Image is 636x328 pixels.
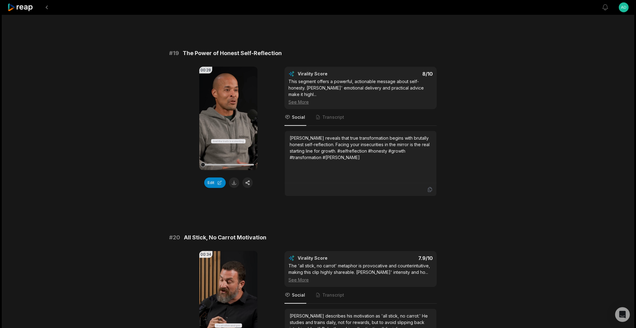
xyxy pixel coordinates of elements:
div: Open Intercom Messenger [615,307,630,322]
nav: Tabs [284,287,437,304]
nav: Tabs [284,109,437,126]
div: The 'all stick, no carrot' metaphor is provocative and counterintuitive, making this clip highly ... [288,262,433,283]
div: 7.9 /10 [367,255,433,261]
span: The Power of Honest Self-Reflection [183,49,282,58]
video: Your browser does not support mp4 format. [199,67,257,170]
div: 8 /10 [367,71,433,77]
span: Social [292,292,305,298]
button: Edit [204,178,226,188]
div: See More [288,277,433,283]
div: Virality Score [298,71,364,77]
span: # 20 [169,233,180,242]
div: Virality Score [298,255,364,261]
div: This segment offers a powerful, actionable message about self-honesty. [PERSON_NAME]' emotional d... [288,78,433,105]
span: Social [292,114,305,120]
span: # 19 [169,49,179,58]
span: All Stick, No Carrot Motivation [184,233,266,242]
span: Transcript [322,292,344,298]
div: [PERSON_NAME] reveals that true transformation begins with brutally honest self-reflection. Facin... [290,135,431,161]
div: See More [288,99,433,105]
span: Transcript [322,114,344,120]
